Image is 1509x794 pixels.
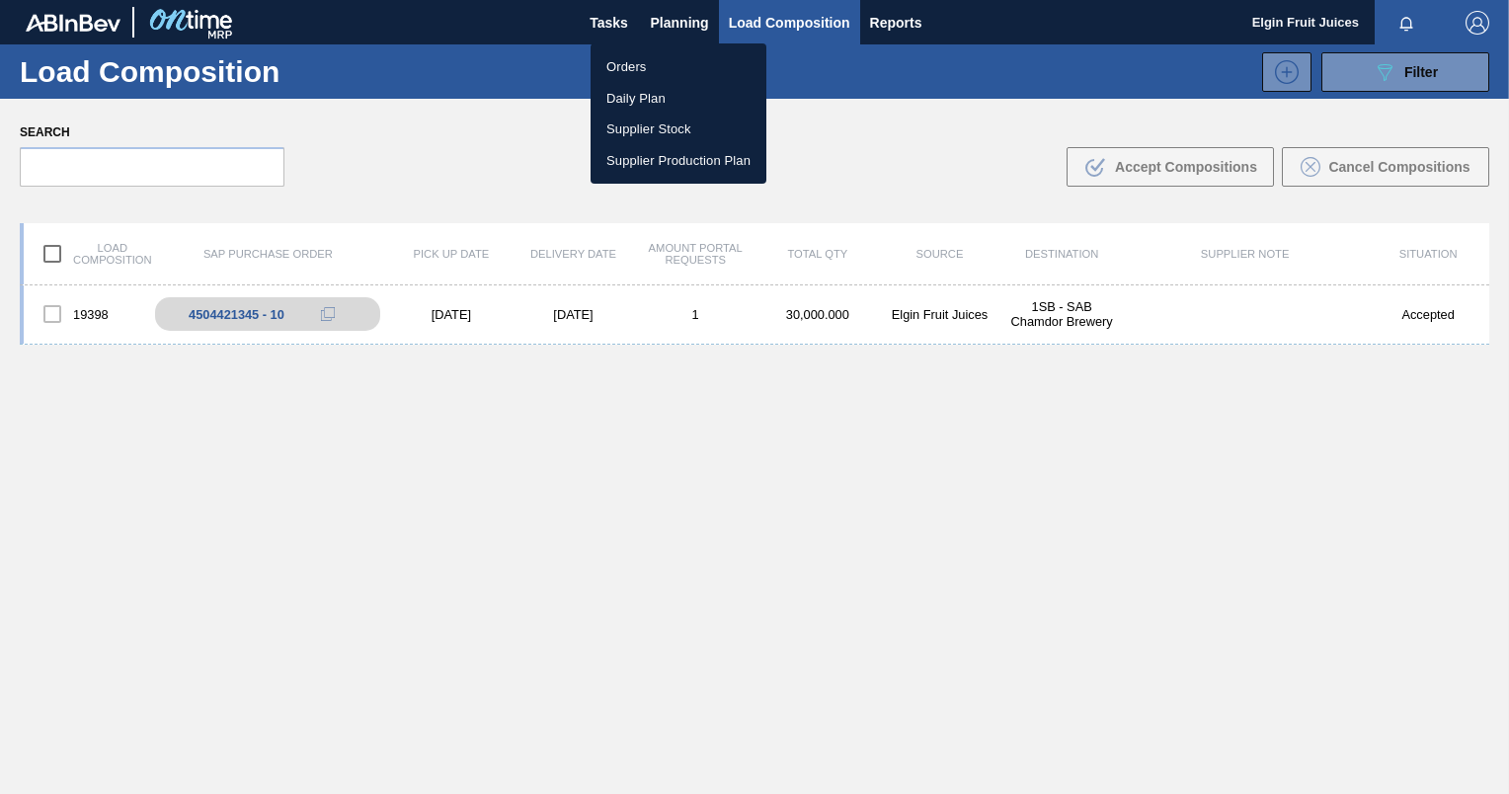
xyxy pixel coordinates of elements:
a: Orders [591,51,766,83]
a: Supplier Stock [591,114,766,145]
a: Supplier Production Plan [591,145,766,177]
a: Daily Plan [591,83,766,115]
